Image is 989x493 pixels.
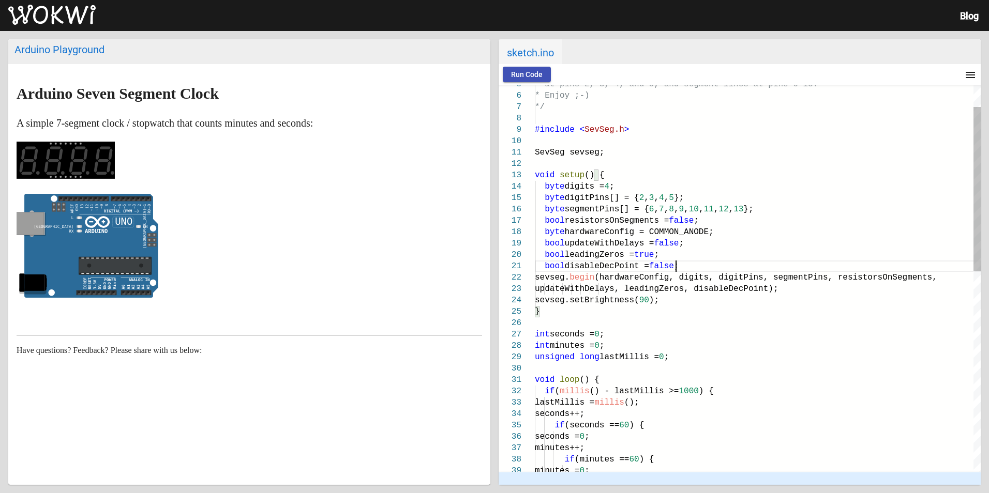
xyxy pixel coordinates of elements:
span: (minutes == [575,455,630,464]
span: bool [545,261,564,271]
span: bool [545,216,564,225]
p: A simple 7-segment clock / stopwatch that counts minutes and seconds: [17,115,482,131]
span: seconds++; [535,409,585,419]
span: 60 [619,421,629,430]
div: 18 [499,226,521,238]
div: 19 [499,238,521,249]
span: , [684,205,689,214]
span: lastMillis = [600,352,659,362]
span: ) { [639,455,654,464]
span: disableDecPoint = [565,261,649,271]
span: 11 [704,205,714,214]
span: 2 [639,193,645,203]
span: bool [545,250,564,259]
span: minutes++; [535,443,585,453]
div: 6 [499,90,521,101]
div: 30 [499,363,521,374]
span: > [624,125,630,134]
span: 3 [649,193,654,203]
div: Arduino Playground [14,43,484,56]
span: ableDecPoint); [709,284,778,294]
div: 15 [499,192,521,204]
img: Wokwi [8,5,96,25]
span: (); [624,398,639,407]
span: 0 [594,330,600,339]
span: minutes = [535,466,579,475]
span: byte [545,227,564,237]
span: long [579,352,599,362]
div: 37 [499,442,521,454]
div: 35 [499,420,521,431]
span: 4 [604,182,609,191]
span: digits = [565,182,605,191]
span: () - lastMillis >= [590,387,679,396]
span: seconds = [550,330,594,339]
span: true [634,250,654,259]
span: ; [679,239,684,248]
div: 22 [499,272,521,283]
span: updateWithDelays, leadingZeros, dis [535,284,709,294]
span: 5 [669,193,674,203]
span: 0 [579,466,585,475]
div: 23 [499,283,521,295]
div: 21 [499,260,521,272]
div: 36 [499,431,521,442]
span: 8 [669,205,674,214]
span: 9 [679,205,684,214]
a: Blog [960,10,979,21]
span: segmentPins[] = { [565,205,649,214]
span: < [579,125,585,134]
span: ; [600,341,605,350]
div: 33 [499,397,521,408]
span: ; [694,216,699,225]
span: int [535,330,550,339]
span: setup [560,171,585,180]
span: 90 [639,296,649,305]
span: ; [585,432,590,441]
div: 32 [499,386,521,397]
div: 17 [499,215,521,226]
span: loop [560,375,579,384]
div: 12 [499,158,521,170]
span: false [669,216,694,225]
span: #include [535,125,575,134]
span: leadingZeros = [565,250,634,259]
span: ; [585,466,590,475]
span: , [644,193,649,203]
span: if [545,387,555,396]
div: 8 [499,113,521,124]
span: byte [545,193,564,203]
span: lastMillis = [535,398,594,407]
span: false [649,261,674,271]
span: ( [555,387,560,396]
span: 0 [659,352,664,362]
span: sevseg.setBrightness( [535,296,639,305]
span: int [535,341,550,350]
div: 9 [499,124,521,135]
span: if [565,455,575,464]
span: sevseg. [535,273,570,282]
div: 7 [499,101,521,113]
span: , [714,205,719,214]
span: esistorsOnSegments, [843,273,937,282]
span: void [535,171,555,180]
span: millis [560,387,590,396]
div: 28 [499,340,521,351]
span: begin [570,273,594,282]
span: false [654,239,679,248]
div: 31 [499,374,521,386]
span: , [729,205,734,214]
span: minutes = [550,341,594,350]
span: unsigned [535,352,575,362]
span: , [664,193,669,203]
span: 0 [594,341,600,350]
div: 29 [499,351,521,363]
span: ; [609,182,615,191]
span: ); [649,296,659,305]
div: 20 [499,249,521,260]
span: 0 [579,432,585,441]
div: 27 [499,329,521,340]
span: 60 [629,455,639,464]
span: 4 [659,193,664,203]
span: Run Code [511,70,543,79]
